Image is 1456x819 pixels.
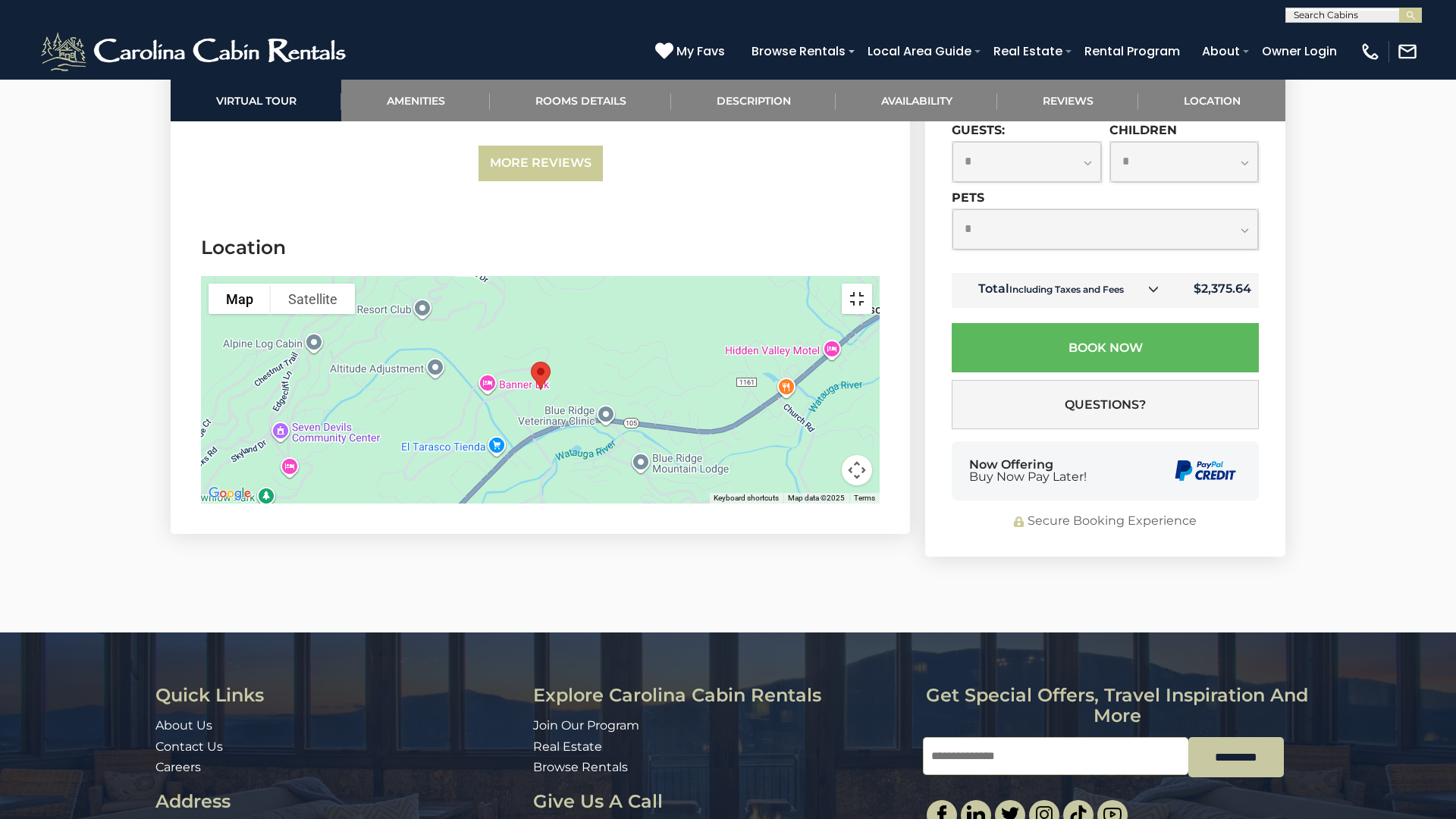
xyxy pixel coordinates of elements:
td: $2,375.64 [1171,273,1259,308]
div: Owls Nest [525,356,557,396]
small: Including Taxes and Fees [1009,284,1124,295]
button: Book Now [952,323,1259,372]
h3: Address [155,792,522,811]
h3: Location [201,234,880,261]
img: mail-regular-white.png [1397,41,1418,62]
a: Real Estate [533,739,602,754]
h3: Explore Carolina Cabin Rentals [533,686,911,705]
label: Children [1109,123,1177,137]
a: Location [1138,80,1285,121]
button: Keyboard shortcuts [714,493,779,504]
div: Secure Booking Experience [952,513,1259,530]
a: Browse Rentals [744,38,853,64]
a: Open this area in Google Maps (opens a new window) [205,484,255,504]
label: Guests: [952,123,1005,137]
a: My Favs [655,42,729,61]
a: Rental Program [1077,38,1188,64]
img: Google [205,484,255,504]
a: Availability [836,80,997,121]
a: About Us [155,718,212,733]
a: Owner Login [1254,38,1345,64]
h3: Give Us A Call [533,792,911,811]
button: Show street map [209,284,271,314]
a: About [1194,38,1247,64]
button: Map camera controls [842,455,872,485]
a: Rooms Details [490,80,671,121]
h3: Get special offers, travel inspiration and more [923,686,1312,726]
a: Join Our Program [533,718,639,733]
a: Description [671,80,836,121]
a: More Reviews [479,146,603,181]
button: Show satellite imagery [271,284,355,314]
a: Contact Us [155,739,223,754]
a: Careers [155,760,201,774]
a: Reviews [997,80,1138,121]
span: Map data ©2025 [788,494,845,502]
a: Amenities [341,80,490,121]
a: Terms (opens in new tab) [854,494,875,502]
label: Pets [952,190,984,205]
img: phone-regular-white.png [1360,41,1381,62]
button: Questions? [952,380,1259,429]
div: Now Offering [969,459,1087,483]
a: Real Estate [986,38,1070,64]
img: White-1-2.png [38,29,353,74]
h3: Quick Links [155,686,522,705]
a: Browse Rentals [533,760,628,774]
a: Local Area Guide [860,38,979,64]
button: Toggle fullscreen view [842,284,872,314]
a: Virtual Tour [171,80,341,121]
td: Total [952,273,1171,308]
span: My Favs [676,42,725,61]
span: Buy Now Pay Later! [969,471,1087,483]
